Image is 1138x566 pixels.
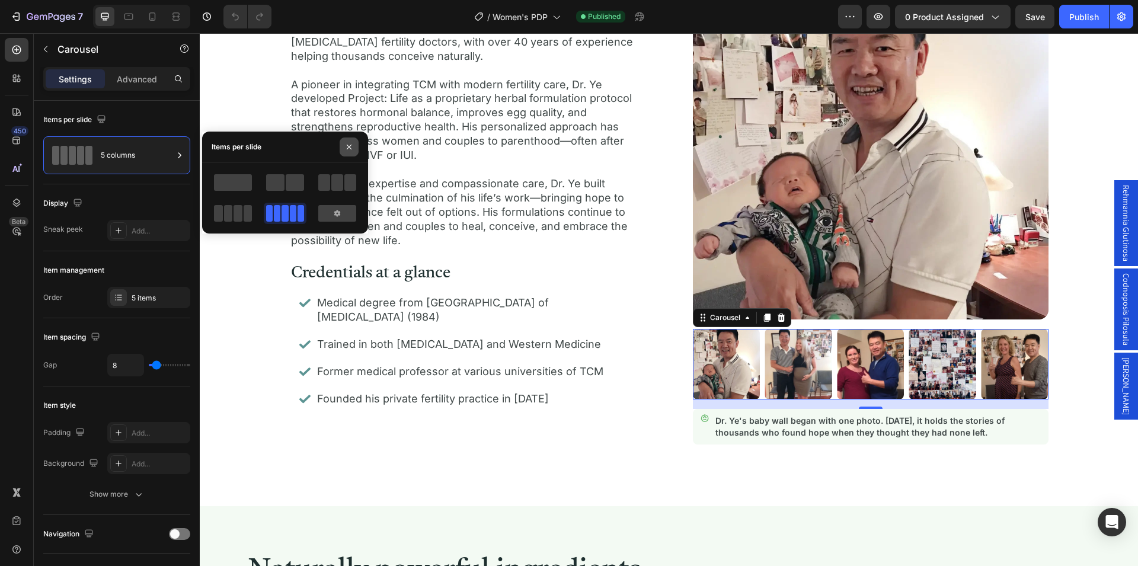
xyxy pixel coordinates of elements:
input: Auto [108,354,143,376]
div: Background [43,456,101,472]
span: Save [1025,12,1045,22]
span: [PERSON_NAME] [920,324,932,382]
h2: Naturally powerful ingredients [47,520,924,557]
div: Sneak peek [43,224,83,235]
p: Founded his private fertility practice in [DATE] [117,359,434,373]
p: Carousel [57,42,158,56]
img: gempages_491691367047627898-79dc996b-3684-4448-948e-65f754f66204.webp [781,296,849,366]
button: 7 [5,5,88,28]
p: Advanced [117,73,157,85]
span: Codnoposis Pilosula [920,240,932,312]
div: Navigation [43,526,96,542]
span: Women's PDP [493,11,548,23]
div: Item management [43,265,104,276]
p: Former medical professor at various universities of TCM [117,331,434,346]
p: 7 [78,9,83,24]
p: Dr. Ye's baby wall began with one photo. [DATE], it holds the stories of thousands who found hope... [516,382,840,405]
div: Carousel [508,279,543,290]
p: Trained in both [MEDICAL_DATA] and Western Medicine [117,304,434,318]
h3: Credentials at a glance [90,230,446,251]
span: / [487,11,490,23]
iframe: Design area [200,33,1138,566]
span: Rehmannia Glutinosa [920,152,932,228]
img: gempages_491691367047627898-979e8d15-3475-4afc-b3b9-380fe2b32a10.webp [565,296,632,366]
div: Items per slide [212,142,261,152]
img: gempages_491691367047627898-c8183f19-8934-44d5-8d46-4265c9488644.webp [709,296,776,366]
p: Medical degree from [GEOGRAPHIC_DATA] of [MEDICAL_DATA] (1984) [117,263,434,291]
div: Open Intercom Messenger [1098,508,1126,536]
div: Gap [43,360,57,370]
div: Padding [43,425,87,441]
button: Publish [1059,5,1109,28]
div: Order [43,292,63,303]
div: Add... [132,226,187,236]
div: Add... [132,459,187,469]
div: Show more [89,488,145,500]
div: Add... [132,428,187,439]
span: 0 product assigned [905,11,984,23]
div: Publish [1069,11,1099,23]
span: Published [588,11,621,22]
img: gempages_491691367047627898-12e57e76-eac3-4f6c-a1b4-452dccced2d0.webp [637,296,705,366]
div: Item style [43,400,76,411]
div: Beta [9,217,28,226]
div: Undo/Redo [223,5,271,28]
img: gempages_491691367047627898-f189e675-d937-4bf4-9315-dd30e3f684e4.webp [493,296,561,366]
div: Display [43,196,85,212]
button: Show more [43,484,190,505]
button: 0 product assigned [895,5,1011,28]
button: Save [1015,5,1054,28]
div: Item spacing [43,330,103,346]
div: 5 columns [101,142,173,169]
p: Settings [59,73,92,85]
div: 450 [11,126,28,136]
div: Items per slide [43,112,108,128]
div: 5 items [132,293,187,303]
img: gempages_491691367047627898-e4ed46f9-3e96-4c87-8fc0-182ceae0db27.svg [500,380,510,390]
